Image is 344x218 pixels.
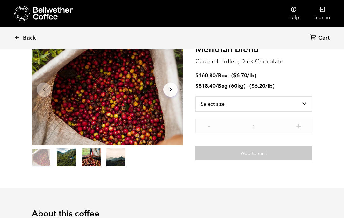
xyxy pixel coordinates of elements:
p: Caramel, Toffee, Dark Chocolate [195,57,312,66]
span: Bag (60kg) [218,82,246,90]
span: ( ) [249,82,275,90]
h2: Meridian Blend [195,44,312,55]
button: + [295,122,303,129]
span: / [216,72,218,79]
span: Back [23,34,36,42]
span: /lb [247,72,254,79]
button: - [205,122,213,129]
bdi: 160.80 [195,72,216,79]
span: Cart [318,34,330,42]
bdi: 6.70 [233,72,247,79]
span: $ [251,82,254,90]
a: Cart [310,34,331,43]
span: $ [195,82,198,90]
span: / [216,82,218,90]
span: $ [195,72,198,79]
button: Add to cart [195,146,312,160]
bdi: 818.40 [195,82,216,90]
span: ( ) [231,72,256,79]
span: $ [233,72,236,79]
bdi: 6.20 [251,82,265,90]
span: /lb [265,82,273,90]
span: Box [218,72,227,79]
